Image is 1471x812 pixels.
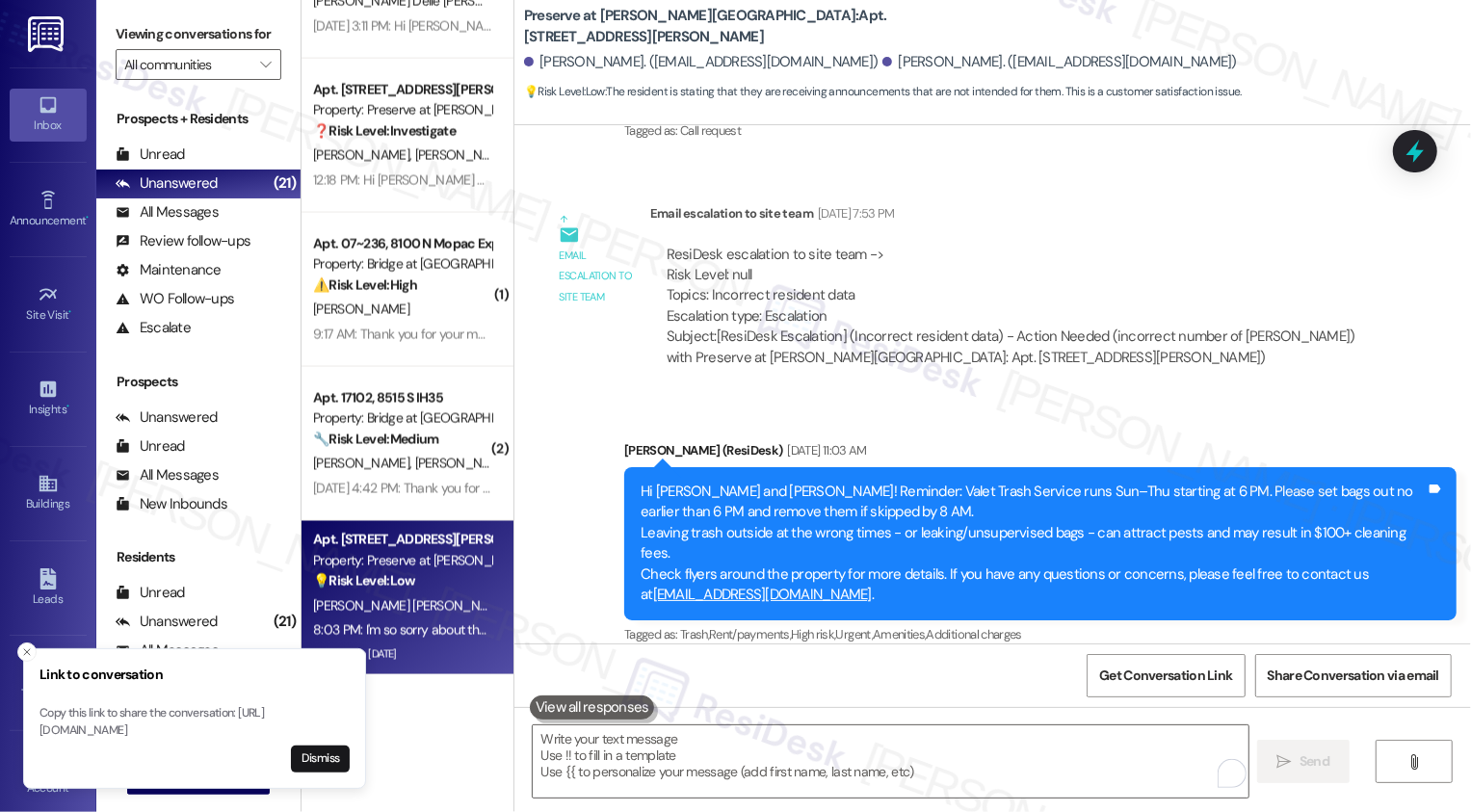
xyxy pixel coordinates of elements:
span: [PERSON_NAME] [PERSON_NAME] [313,597,514,615]
h3: Link to conversation [39,665,350,685]
a: Leads [10,563,87,615]
span: [PERSON_NAME] [313,146,415,164]
button: Get Conversation Link [1087,654,1245,697]
strong: ⚠️ Risk Level: High [313,276,417,294]
label: Viewing conversations for [116,19,281,49]
div: Hi [PERSON_NAME] and [PERSON_NAME]! Reminder: Valet Trash Service runs Sun–Thu starting at 6 PM. ... [641,482,1426,606]
div: (21) [269,169,301,198]
span: [PERSON_NAME] [PERSON_NAME] [414,455,610,472]
textarea: To enrich screen reader interactions, please activate Accessibility in Grammarly extension settings [533,725,1248,798]
div: Unanswered [116,173,218,194]
span: Call request [680,122,741,139]
div: [PERSON_NAME]. ([EMAIL_ADDRESS][DOMAIN_NAME]) [524,52,879,72]
div: Property: Preserve at [PERSON_NAME][GEOGRAPHIC_DATA] [313,551,491,571]
div: [PERSON_NAME] (ResiDesk) [624,440,1457,467]
div: Subject: [ResiDesk Escalation] (Incorrect resident data) - Action Needed (incorrect number of [PE... [667,327,1359,368]
span: [PERSON_NAME] [PERSON_NAME] [414,146,610,164]
div: Apt. [STREET_ADDRESS][PERSON_NAME] [313,530,491,550]
div: [DATE] 7:53 PM [813,203,895,223]
div: New Inbounds [116,494,227,514]
div: Residents [96,547,301,567]
div: 8:03 PM: I'm so sorry about that! Please respond with STOP (all caps) to stop receiving texts fro... [313,621,923,639]
div: (21) [269,607,301,637]
i:  [1277,754,1292,770]
strong: 💡 Risk Level: Low [313,572,415,589]
a: Templates • [10,657,87,709]
span: • [69,305,72,319]
div: WO Follow-ups [116,289,234,309]
a: Insights • [10,373,87,425]
div: Prospects [96,372,301,392]
div: ResiDesk escalation to site team -> Risk Level: null Topics: Incorrect resident data Escalation t... [667,245,1359,327]
b: Preserve at [PERSON_NAME][GEOGRAPHIC_DATA]: Apt. [STREET_ADDRESS][PERSON_NAME] [524,6,909,47]
span: High risk , [791,626,836,642]
a: Buildings [10,467,87,519]
div: Review follow-ups [116,231,250,251]
button: Send [1257,740,1351,783]
strong: 💡 Risk Level: Low [524,84,605,99]
div: Tagged as: [624,620,1457,648]
span: Trash , [680,626,709,642]
div: Email escalation to site team [559,246,634,307]
span: Get Conversation Link [1099,666,1232,686]
span: Rent/payments , [709,626,791,642]
button: Close toast [17,642,37,662]
span: • [86,211,89,224]
a: Inbox [10,89,87,141]
img: ResiDesk Logo [28,16,67,52]
strong: 🔧 Risk Level: Medium [313,431,438,448]
div: Email escalation to site team [650,203,1376,230]
i:  [260,57,271,72]
div: Apt. [STREET_ADDRESS][PERSON_NAME] [313,80,491,100]
span: Share Conversation via email [1268,666,1439,686]
div: [DATE] 11:03 AM [783,440,867,460]
div: 9:17 AM: Thank you for your message. Our offices are currently closed, but we will contact you wh... [313,326,1437,343]
span: Amenities , [873,626,927,642]
div: Tagged as: [624,117,1457,144]
div: All Messages [116,202,219,223]
span: [PERSON_NAME] [313,455,415,472]
div: Archived on [DATE] [311,642,493,667]
div: Unread [116,583,185,603]
i:  [1407,754,1422,770]
div: Prospects + Residents [96,109,301,129]
span: [PERSON_NAME] [313,301,409,318]
a: [EMAIL_ADDRESS][DOMAIN_NAME] [653,585,872,604]
div: All Messages [116,465,219,485]
button: Share Conversation via email [1255,654,1452,697]
div: Maintenance [116,260,222,280]
span: Urgent , [836,626,873,642]
div: [PERSON_NAME]. ([EMAIL_ADDRESS][DOMAIN_NAME]) [882,52,1237,72]
span: • [66,400,69,413]
span: Additional charges [927,626,1022,642]
div: Apt. 07~236, 8100 N Mopac Expwy [313,234,491,254]
span: Send [1300,751,1329,772]
strong: ❓ Risk Level: Investigate [313,122,456,140]
div: Unread [116,436,185,457]
div: Property: Preserve at [PERSON_NAME][GEOGRAPHIC_DATA] [313,100,491,120]
div: Property: Bridge at [GEOGRAPHIC_DATA] [313,408,491,429]
div: Unanswered [116,612,218,632]
input: All communities [124,49,250,80]
button: Dismiss [291,746,350,773]
div: Escalate [116,318,191,338]
p: Copy this link to share the conversation: [URL][DOMAIN_NAME] [39,705,350,739]
div: Unread [116,144,185,165]
div: Property: Bridge at [GEOGRAPHIC_DATA] [313,254,491,275]
a: Account [10,751,87,803]
div: Unanswered [116,407,218,428]
a: Site Visit • [10,278,87,330]
div: Apt. 17102, 8515 S IH35 [313,388,491,408]
span: : The resident is stating that they are receiving announcements that are not intended for them. T... [524,82,1242,102]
